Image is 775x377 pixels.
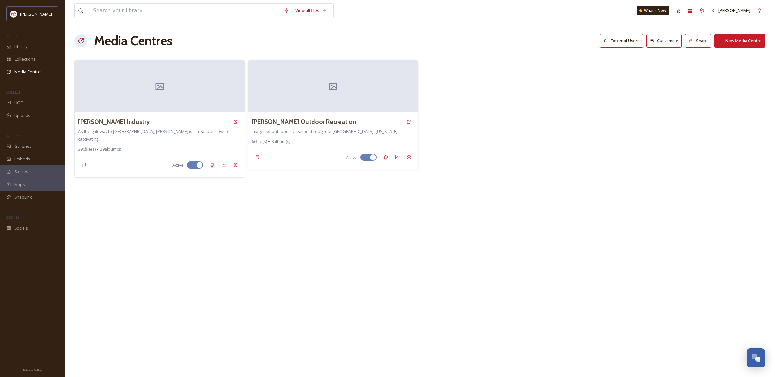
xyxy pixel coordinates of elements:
span: SOCIALS [6,215,19,220]
span: Active [172,162,184,168]
span: Privacy Policy [23,368,42,372]
img: images%20(1).png [10,11,17,17]
a: [PERSON_NAME] [708,4,754,17]
button: Share [685,34,711,47]
button: Customise [646,34,682,47]
span: [PERSON_NAME] [718,7,750,13]
a: Privacy Policy [23,366,42,374]
span: MEDIA [6,33,18,38]
a: External Users [600,34,646,47]
span: Library [14,43,27,50]
a: View all files [292,4,330,17]
span: Collections [14,56,36,62]
span: Media Centres [14,69,43,75]
a: [PERSON_NAME] Industry [78,117,150,126]
span: WIDGETS [6,133,21,138]
span: SnapLink [14,194,32,200]
h1: Media Centres [94,31,172,51]
button: External Users [600,34,643,47]
span: Maps [14,182,25,188]
span: [PERSON_NAME] [20,11,52,17]
a: [PERSON_NAME] Outdoor Recreation [252,117,356,126]
span: Galleries [14,143,32,149]
span: Images of outdoor recreation throughout [GEOGRAPHIC_DATA], [US_STATE] [252,128,398,134]
span: As the gateway to [GEOGRAPHIC_DATA], [PERSON_NAME] is a treasure trove of captivating... [78,128,230,142]
span: Uploads [14,112,30,119]
span: Stories [14,169,28,175]
span: Embeds [14,156,30,162]
span: UGC [14,100,23,106]
input: Search your library [90,4,280,18]
span: Socials [14,225,28,231]
a: Customise [646,34,685,47]
button: Open Chat [747,348,765,367]
span: 66 file(s) [252,138,267,145]
span: COLLECT [6,90,20,95]
span: Active [346,154,357,160]
span: 8 album(s) [271,138,290,145]
span: 396 file(s) [78,146,96,152]
button: New Media Centre [714,34,765,47]
span: 29 album(s) [100,146,121,152]
a: What's New [637,6,669,15]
